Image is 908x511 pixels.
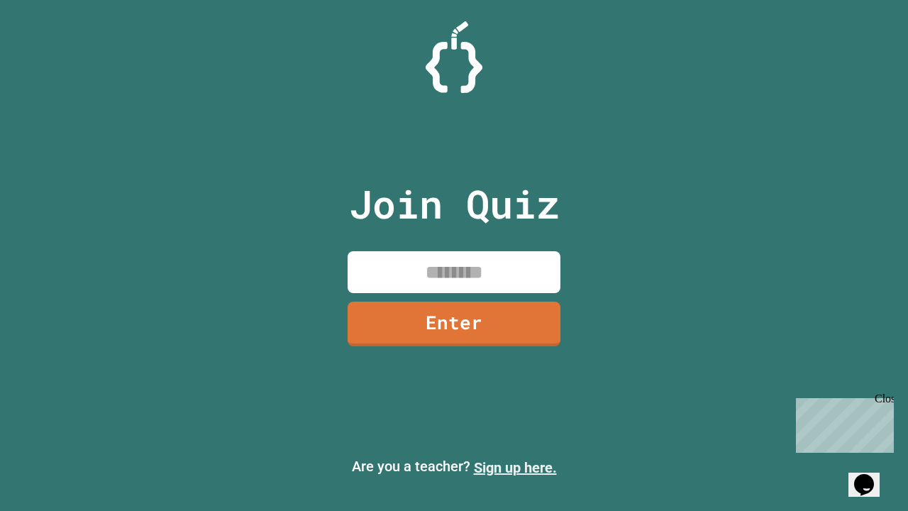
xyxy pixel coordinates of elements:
iframe: chat widget [848,454,894,497]
a: Sign up here. [474,459,557,476]
p: Join Quiz [349,175,560,233]
iframe: chat widget [790,392,894,453]
a: Enter [348,302,560,346]
img: Logo.svg [426,21,482,93]
div: Chat with us now!Close [6,6,98,90]
p: Are you a teacher? [11,456,897,478]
